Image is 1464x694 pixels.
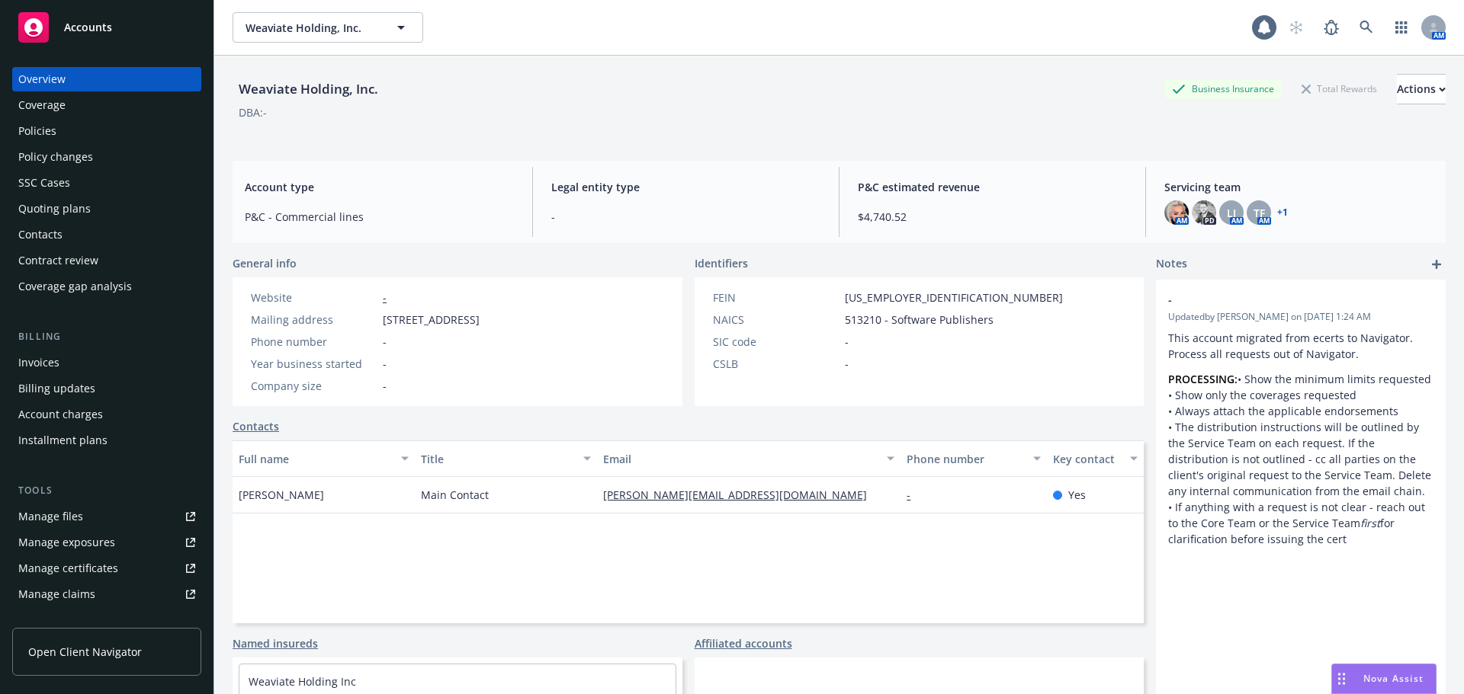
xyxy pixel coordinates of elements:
[18,274,132,299] div: Coverage gap analysis
[1164,179,1433,195] span: Servicing team
[12,171,201,195] a: SSC Cases
[1192,200,1216,225] img: photo
[12,556,201,580] a: Manage certificates
[845,334,849,350] span: -
[18,530,115,555] div: Manage exposures
[383,312,480,328] span: [STREET_ADDRESS]
[1156,255,1187,273] span: Notes
[12,93,201,117] a: Coverage
[245,179,514,195] span: Account type
[18,145,93,169] div: Policy changes
[1164,200,1189,225] img: photo
[12,329,201,344] div: Billing
[233,255,297,271] span: General info
[12,274,201,299] a: Coverage gap analysis
[713,312,839,328] div: NAICS
[18,428,108,453] div: Installment plans
[603,488,879,502] a: [PERSON_NAME][EMAIL_ADDRESS][DOMAIN_NAME]
[1168,310,1433,324] span: Updated by [PERSON_NAME] on [DATE] 1:24 AM
[18,67,66,91] div: Overview
[18,608,90,632] div: Manage BORs
[12,350,201,375] a: Invoices
[695,635,792,651] a: Affiliated accounts
[18,402,103,427] div: Account charges
[233,440,415,477] button: Full name
[233,12,423,43] button: Weaviate Holding, Inc.
[251,378,377,394] div: Company size
[12,402,201,427] a: Account charges
[383,356,387,372] span: -
[28,644,142,660] span: Open Client Navigator
[18,556,118,580] div: Manage certificates
[18,222,63,247] div: Contacts
[1168,330,1433,362] p: This account migrated from ecerts to Navigator. Process all requests out of Navigator.
[64,21,112,34] span: Accounts
[12,145,201,169] a: Policy changes
[415,440,597,477] button: Title
[695,255,748,271] span: Identifiers
[421,487,489,503] span: Main Contact
[1294,79,1385,98] div: Total Rewards
[858,209,1127,225] span: $4,740.52
[858,179,1127,195] span: P&C estimated revenue
[1168,372,1238,386] strong: PROCESSING:
[1397,74,1446,104] button: Actions
[12,248,201,273] a: Contract review
[251,312,377,328] div: Mailing address
[713,356,839,372] div: CSLB
[713,334,839,350] div: SIC code
[18,504,83,529] div: Manage files
[1427,255,1446,273] a: add
[845,356,849,372] span: -
[12,197,201,221] a: Quoting plans
[551,209,820,225] span: -
[1281,12,1311,43] a: Start snowing
[603,451,878,467] div: Email
[1047,440,1144,477] button: Key contact
[251,356,377,372] div: Year business started
[18,350,59,375] div: Invoices
[12,428,201,453] a: Installment plans
[1168,292,1394,308] span: -
[1331,664,1437,694] button: Nova Assist
[239,451,392,467] div: Full name
[245,209,514,225] span: P&C - Commercial lines
[12,582,201,606] a: Manage claims
[1168,371,1433,547] p: • Show the minimum limits requested • Show only the coverages requested • Always attach the appli...
[233,79,384,99] div: Weaviate Holding, Inc.
[383,334,387,350] span: -
[1156,280,1446,559] div: -Updatedby [PERSON_NAME] on [DATE] 1:24 AMThis account migrated from ecerts to Navigator. Process...
[551,179,820,195] span: Legal entity type
[845,289,1063,305] span: [US_EMPLOYER_IDENTIFICATION_NUMBER]
[907,488,923,502] a: -
[1053,451,1121,467] div: Key contact
[12,119,201,143] a: Policies
[251,334,377,350] div: Phone number
[18,376,95,401] div: Billing updates
[1351,12,1382,43] a: Search
[383,378,387,394] span: -
[249,674,356,689] a: Weaviate Holding Inc
[1227,205,1236,221] span: LI
[233,418,279,434] a: Contacts
[251,289,377,305] div: Website
[12,222,201,247] a: Contacts
[12,483,201,498] div: Tools
[845,312,994,328] span: 513210 - Software Publishers
[1164,79,1282,98] div: Business Insurance
[383,290,387,305] a: -
[18,171,70,195] div: SSC Cases
[18,248,98,273] div: Contract review
[1332,664,1351,693] div: Drag to move
[1360,516,1380,530] em: first
[713,289,839,305] div: FEIN
[1254,205,1265,221] span: TF
[239,487,324,503] span: [PERSON_NAME]
[1068,487,1086,503] span: Yes
[901,440,1046,477] button: Phone number
[1316,12,1347,43] a: Report a Bug
[597,440,901,477] button: Email
[907,451,1023,467] div: Phone number
[12,530,201,555] a: Manage exposures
